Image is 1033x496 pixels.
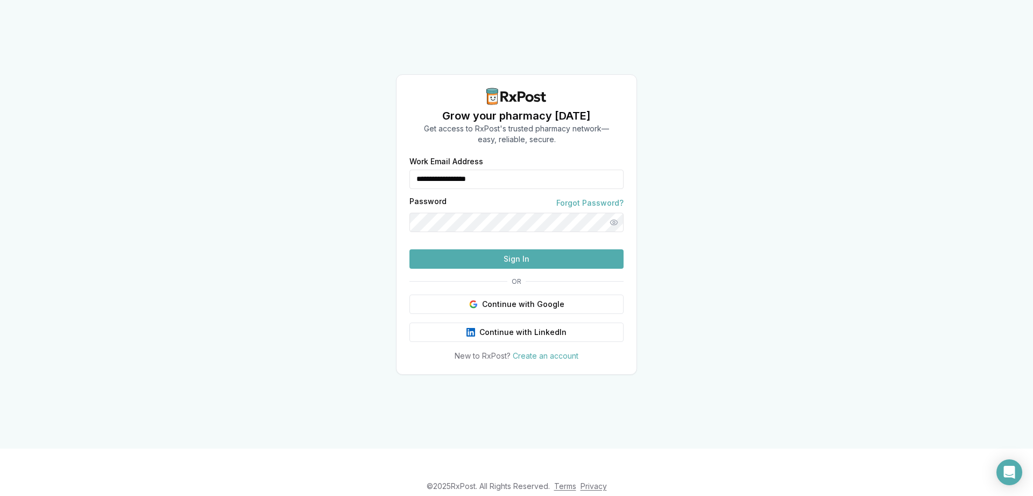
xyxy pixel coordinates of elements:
img: LinkedIn [466,328,475,337]
a: Terms [554,481,576,491]
p: Get access to RxPost's trusted pharmacy network— easy, reliable, secure. [424,123,609,145]
span: New to RxPost? [455,351,511,360]
button: Show password [604,213,624,232]
img: RxPost Logo [482,88,551,105]
div: Open Intercom Messenger [996,459,1022,485]
label: Password [409,198,447,208]
span: OR [507,277,526,286]
label: Work Email Address [409,158,624,165]
h1: Grow your pharmacy [DATE] [424,108,609,123]
button: Continue with LinkedIn [409,323,624,342]
a: Forgot Password? [556,198,624,208]
button: Continue with Google [409,295,624,314]
a: Create an account [513,351,578,360]
img: Google [469,300,478,309]
a: Privacy [581,481,607,491]
button: Sign In [409,249,624,269]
